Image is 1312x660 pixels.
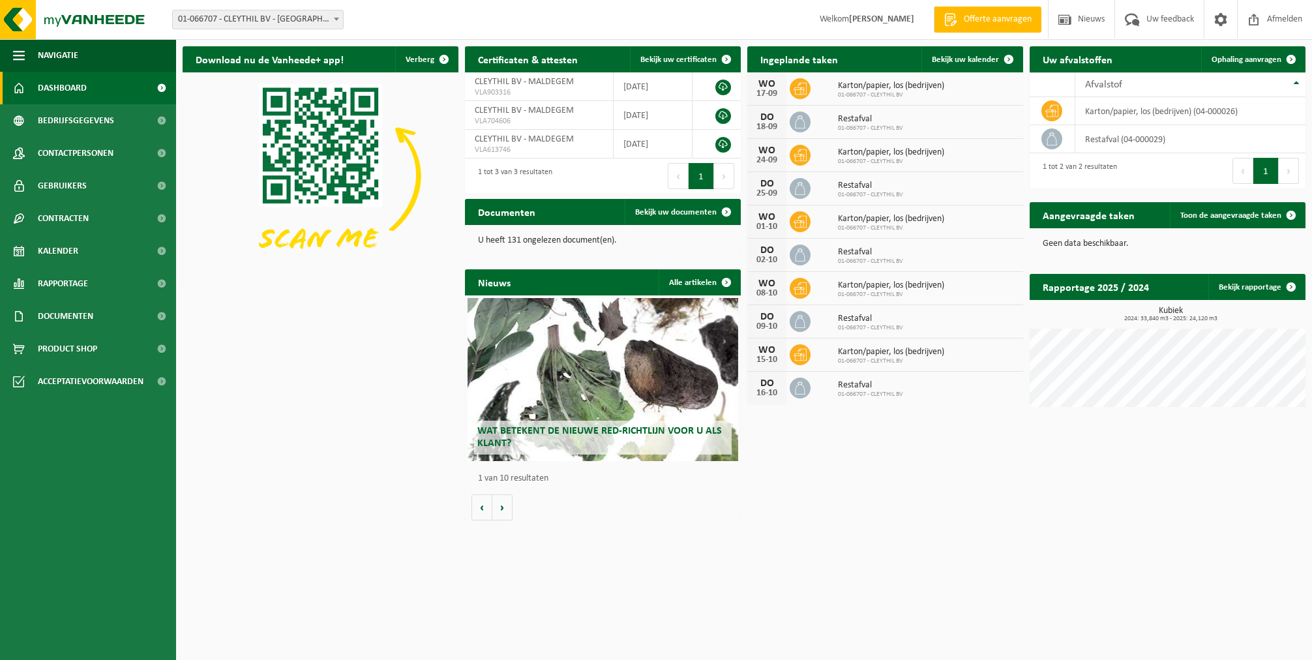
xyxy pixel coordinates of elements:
h2: Certificaten & attesten [465,46,591,72]
div: DO [754,245,780,256]
span: Rapportage [38,267,88,300]
span: Restafval [838,314,903,324]
span: Kalender [38,235,78,267]
a: Bekijk uw documenten [625,199,739,225]
a: Bekijk uw kalender [921,46,1022,72]
h2: Uw afvalstoffen [1030,46,1126,72]
span: CLEYTHIL BV - MALDEGEM [475,134,574,144]
span: 01-066707 - CLEYTHIL BV [838,158,944,166]
span: CLEYTHIL BV - MALDEGEM [475,106,574,115]
span: Contracten [38,202,89,235]
div: 17-09 [754,89,780,98]
span: Dashboard [38,72,87,104]
div: 15-10 [754,355,780,365]
div: WO [754,79,780,89]
span: Ophaling aanvragen [1212,55,1281,64]
a: Wat betekent de nieuwe RED-richtlijn voor u als klant? [468,298,738,461]
span: Restafval [838,181,903,191]
div: WO [754,212,780,222]
span: 01-066707 - CLEYTHIL BV [838,258,903,265]
td: karton/papier, los (bedrijven) (04-000026) [1075,97,1305,125]
a: Offerte aanvragen [934,7,1041,33]
button: Next [1279,158,1299,184]
span: Karton/papier, los (bedrijven) [838,147,944,158]
button: Previous [1232,158,1253,184]
span: Bedrijfsgegevens [38,104,114,137]
button: Volgende [492,494,513,520]
a: Bekijk uw certificaten [630,46,739,72]
div: WO [754,278,780,289]
span: Karton/papier, los (bedrijven) [838,214,944,224]
div: DO [754,179,780,189]
h2: Ingeplande taken [747,46,851,72]
h2: Aangevraagde taken [1030,202,1148,228]
p: U heeft 131 ongelezen document(en). [478,236,728,245]
a: Ophaling aanvragen [1201,46,1304,72]
div: WO [754,345,780,355]
td: [DATE] [614,72,693,101]
span: 01-066707 - CLEYTHIL BV [838,191,903,199]
span: Restafval [838,114,903,125]
div: 18-09 [754,123,780,132]
h3: Kubiek [1036,307,1305,322]
span: Acceptatievoorwaarden [38,365,143,398]
h2: Download nu de Vanheede+ app! [183,46,357,72]
span: 01-066707 - CLEYTHIL BV [838,91,944,99]
span: Gebruikers [38,170,87,202]
div: 16-10 [754,389,780,398]
span: Offerte aanvragen [961,13,1035,26]
span: CLEYTHIL BV - MALDEGEM [475,77,574,87]
span: Karton/papier, los (bedrijven) [838,81,944,91]
div: 01-10 [754,222,780,232]
div: 1 tot 3 van 3 resultaten [471,162,552,190]
span: VLA903316 [475,87,603,98]
div: 1 tot 2 van 2 resultaten [1036,157,1117,185]
p: 1 van 10 resultaten [478,474,734,483]
button: Previous [668,163,689,189]
span: 01-066707 - CLEYTHIL BV - MALDEGEM [172,10,344,29]
div: DO [754,112,780,123]
span: Afvalstof [1085,80,1122,90]
span: Bekijk uw kalender [932,55,999,64]
a: Alle artikelen [659,269,739,295]
span: Bekijk uw certificaten [640,55,717,64]
span: Wat betekent de nieuwe RED-richtlijn voor u als klant? [477,426,722,449]
div: 02-10 [754,256,780,265]
div: 25-09 [754,189,780,198]
button: 1 [689,163,714,189]
td: [DATE] [614,101,693,130]
h2: Documenten [465,199,548,224]
span: 01-066707 - CLEYTHIL BV [838,324,903,332]
a: Toon de aangevraagde taken [1170,202,1304,228]
button: Next [714,163,734,189]
span: Bekijk uw documenten [635,208,717,217]
div: WO [754,145,780,156]
span: 01-066707 - CLEYTHIL BV - MALDEGEM [173,10,343,29]
span: VLA613746 [475,145,603,155]
span: VLA704606 [475,116,603,127]
div: 08-10 [754,289,780,298]
span: 01-066707 - CLEYTHIL BV [838,224,944,232]
button: Verberg [395,46,457,72]
span: Restafval [838,380,903,391]
button: 1 [1253,158,1279,184]
button: Vorige [471,494,492,520]
td: [DATE] [614,130,693,158]
span: Karton/papier, los (bedrijven) [838,347,944,357]
p: Geen data beschikbaar. [1043,239,1292,248]
span: Contactpersonen [38,137,113,170]
div: DO [754,378,780,389]
span: 01-066707 - CLEYTHIL BV [838,291,944,299]
span: Restafval [838,247,903,258]
span: Documenten [38,300,93,333]
span: Toon de aangevraagde taken [1180,211,1281,220]
td: restafval (04-000029) [1075,125,1305,153]
span: Product Shop [38,333,97,365]
span: 01-066707 - CLEYTHIL BV [838,125,903,132]
span: Verberg [406,55,434,64]
h2: Nieuws [465,269,524,295]
span: Karton/papier, los (bedrijven) [838,280,944,291]
span: 01-066707 - CLEYTHIL BV [838,391,903,398]
span: Navigatie [38,39,78,72]
span: 2024: 33,840 m3 - 2025: 24,120 m3 [1036,316,1305,322]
